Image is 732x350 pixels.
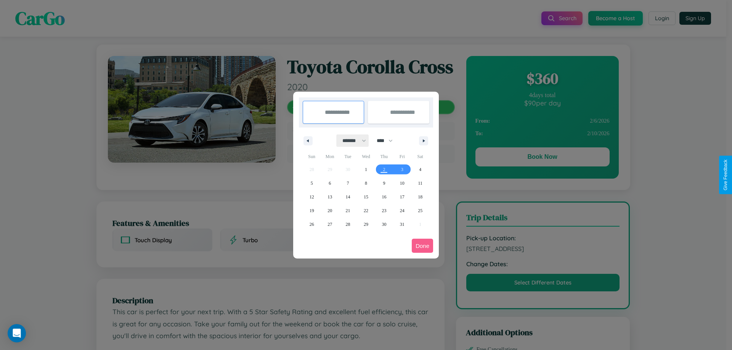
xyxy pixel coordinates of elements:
[303,176,321,190] button: 5
[329,176,331,190] span: 6
[364,204,368,217] span: 22
[411,176,429,190] button: 11
[357,190,375,204] button: 15
[375,176,393,190] button: 9
[382,217,386,231] span: 30
[375,190,393,204] button: 16
[357,163,375,176] button: 1
[393,190,411,204] button: 17
[303,150,321,163] span: Sun
[418,190,422,204] span: 18
[393,163,411,176] button: 3
[310,190,314,204] span: 12
[393,176,411,190] button: 10
[393,150,411,163] span: Fri
[383,163,385,176] span: 2
[339,150,357,163] span: Tue
[382,190,386,204] span: 16
[375,204,393,217] button: 23
[303,204,321,217] button: 19
[357,217,375,231] button: 29
[383,176,385,190] span: 9
[411,150,429,163] span: Sat
[357,176,375,190] button: 8
[321,190,339,204] button: 13
[321,176,339,190] button: 6
[339,217,357,231] button: 28
[375,150,393,163] span: Thu
[346,204,350,217] span: 21
[339,204,357,217] button: 21
[411,190,429,204] button: 18
[310,217,314,231] span: 26
[382,204,386,217] span: 23
[311,176,313,190] span: 5
[346,190,350,204] span: 14
[364,217,368,231] span: 29
[8,324,26,342] div: Open Intercom Messenger
[375,163,393,176] button: 2
[303,190,321,204] button: 12
[347,176,349,190] span: 7
[393,204,411,217] button: 24
[418,204,422,217] span: 25
[327,217,332,231] span: 27
[400,190,405,204] span: 17
[327,204,332,217] span: 20
[339,190,357,204] button: 14
[357,150,375,163] span: Wed
[364,190,368,204] span: 15
[412,239,433,253] button: Done
[365,176,367,190] span: 8
[419,163,421,176] span: 4
[400,217,405,231] span: 31
[365,163,367,176] span: 1
[400,176,405,190] span: 10
[310,204,314,217] span: 19
[411,163,429,176] button: 4
[346,217,350,231] span: 28
[418,176,422,190] span: 11
[401,163,403,176] span: 3
[339,176,357,190] button: 7
[327,190,332,204] span: 13
[723,160,728,190] div: Give Feedback
[357,204,375,217] button: 22
[303,217,321,231] button: 26
[400,204,405,217] span: 24
[321,217,339,231] button: 27
[321,150,339,163] span: Mon
[393,217,411,231] button: 31
[321,204,339,217] button: 20
[411,204,429,217] button: 25
[375,217,393,231] button: 30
